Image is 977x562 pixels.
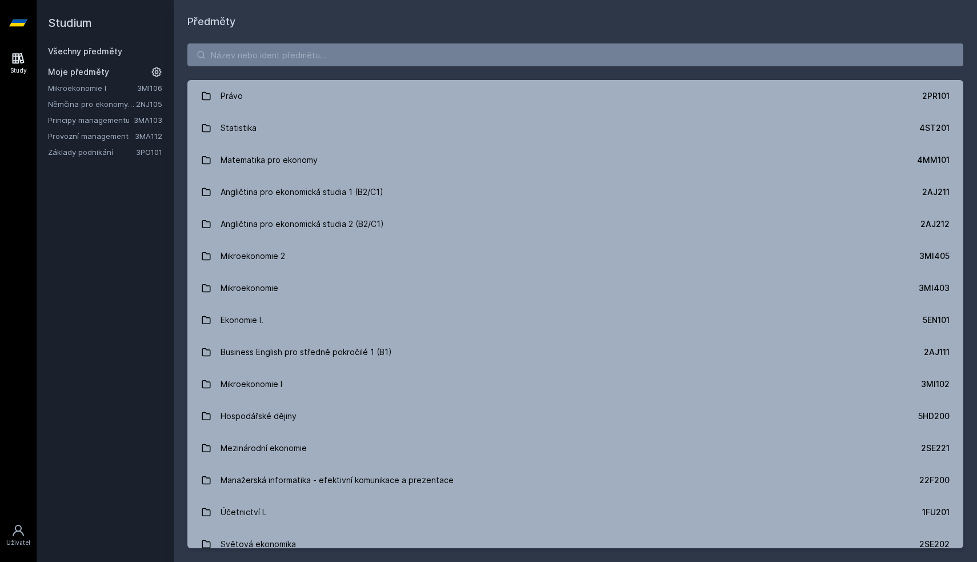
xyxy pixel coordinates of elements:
[919,475,950,486] div: 22F200
[918,410,950,422] div: 5HD200
[919,282,950,294] div: 3MI403
[134,115,162,125] a: 3MA103
[922,507,950,518] div: 1FU201
[2,518,34,553] a: Uživatel
[922,90,950,102] div: 2PR101
[221,501,266,524] div: Účetnictví I.
[187,400,963,432] a: Hospodářské dějiny 5HD200
[221,245,285,268] div: Mikroekonomie 2
[187,240,963,272] a: Mikroekonomie 2 3MI405
[136,148,162,157] a: 3PO101
[187,496,963,528] a: Účetnictví I. 1FU201
[137,83,162,93] a: 3MI106
[187,144,963,176] a: Matematika pro ekonomy 4MM101
[187,464,963,496] a: Manažerská informatika - efektivní komunikace a prezentace 22F200
[917,154,950,166] div: 4MM101
[187,304,963,336] a: Ekonomie I. 5EN101
[221,405,297,428] div: Hospodářské dějiny
[187,432,963,464] a: Mezinárodní ekonomie 2SE221
[221,469,454,492] div: Manažerská informatika - efektivní komunikace a prezentace
[187,368,963,400] a: Mikroekonomie I 3MI102
[10,66,27,75] div: Study
[924,346,950,358] div: 2AJ111
[919,539,950,550] div: 2SE202
[187,336,963,368] a: Business English pro středně pokročilé 1 (B1) 2AJ111
[2,46,34,81] a: Study
[920,218,950,230] div: 2AJ212
[221,341,392,364] div: Business English pro středně pokročilé 1 (B1)
[919,250,950,262] div: 3MI405
[48,66,109,78] span: Moje předměty
[923,314,950,326] div: 5EN101
[921,443,950,454] div: 2SE221
[187,80,963,112] a: Právo 2PR101
[919,122,950,134] div: 4ST201
[135,131,162,141] a: 3MA112
[221,437,307,460] div: Mezinárodní ekonomie
[48,146,136,158] a: Základy podnikání
[921,378,950,390] div: 3MI102
[187,208,963,240] a: Angličtina pro ekonomická studia 2 (B2/C1) 2AJ212
[221,149,318,172] div: Matematika pro ekonomy
[6,539,30,547] div: Uživatel
[187,43,963,66] input: Název nebo ident předmětu…
[221,533,296,556] div: Světová ekonomika
[221,117,257,139] div: Statistika
[187,14,963,30] h1: Předměty
[221,277,278,300] div: Mikroekonomie
[221,373,282,396] div: Mikroekonomie I
[48,98,136,110] a: Němčina pro ekonomy - středně pokročilá úroveň 1 (A2/B1)
[221,213,384,236] div: Angličtina pro ekonomická studia 2 (B2/C1)
[922,186,950,198] div: 2AJ211
[48,82,137,94] a: Mikroekonomie I
[221,85,243,107] div: Právo
[48,46,122,56] a: Všechny předměty
[187,112,963,144] a: Statistika 4ST201
[221,309,263,332] div: Ekonomie I.
[221,181,383,204] div: Angličtina pro ekonomická studia 1 (B2/C1)
[187,528,963,560] a: Světová ekonomika 2SE202
[136,99,162,109] a: 2NJ105
[48,130,135,142] a: Provozní management
[48,114,134,126] a: Principy managementu
[187,176,963,208] a: Angličtina pro ekonomická studia 1 (B2/C1) 2AJ211
[187,272,963,304] a: Mikroekonomie 3MI403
